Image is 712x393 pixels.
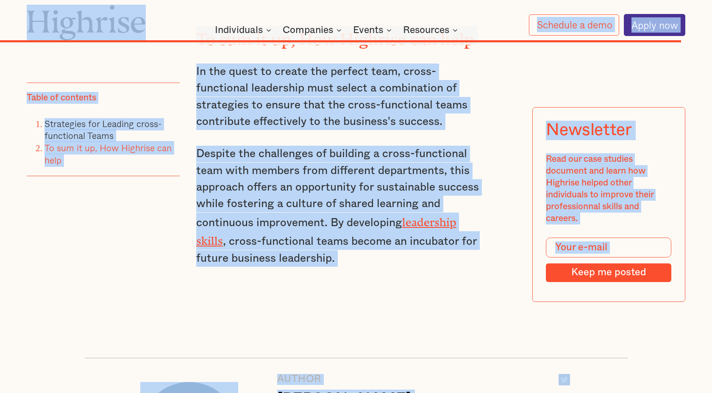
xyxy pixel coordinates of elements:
input: Your e-mail [546,238,672,257]
p: Despite the challenges of building a cross-functional team with members from different department... [196,146,484,267]
img: Twitter logo [559,374,570,385]
img: Highrise logo [27,5,146,41]
div: Resources [403,25,460,35]
div: Companies [283,25,344,35]
form: Modal Form [546,238,672,282]
a: To sum it up, How Highrise can help [44,141,172,167]
div: Read our case studies document and learn how Highrise helped other individuals to improve their p... [546,153,672,224]
input: Keep me posted [546,263,672,282]
div: Events [353,25,383,35]
div: Newsletter [546,121,632,140]
a: Schedule a demo [529,14,619,36]
div: Resources [403,25,449,35]
div: Events [353,25,394,35]
div: Individuals [215,25,274,35]
div: Companies [283,25,333,35]
div: Individuals [215,25,263,35]
a: Strategies for Leading cross-functional Teams [44,116,161,142]
div: Table of contents [27,91,96,103]
div: AUTHOR [277,374,411,385]
p: In the quest to create the perfect team, cross-functional leadership must select a combination of... [196,64,484,130]
a: Apply now [624,14,685,36]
